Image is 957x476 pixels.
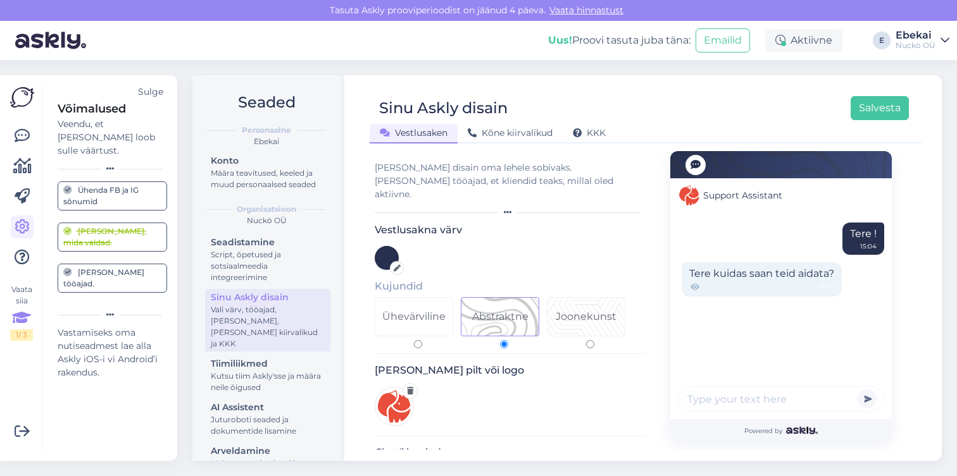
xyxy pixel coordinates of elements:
div: Script, õpetused ja sotsiaalmeedia integreerimine [211,249,325,283]
div: Tere ! [842,223,884,255]
div: Sinu Askly disain [211,291,325,304]
b: Organisatsioon [237,204,296,215]
div: [PERSON_NAME] disain oma lehele sobivaks. [PERSON_NAME] tööajad, et kliendid teaks, millal oled a... [375,161,646,201]
div: Proovi tasuta juba täna: [548,33,691,48]
a: [PERSON_NAME] tööajad. [58,264,167,293]
a: SeadistamineScript, õpetused ja sotsiaalmeedia integreerimine [205,234,330,285]
a: EbekaiNuckö OÜ [896,30,949,51]
input: Pattern 1Abstraktne [500,340,508,348]
span: KKK [573,127,606,138]
div: Võimalused [58,101,167,118]
div: Veendu, et [PERSON_NAME] loob sulle väärtust. [58,118,167,157]
img: Askly [786,427,817,434]
a: Vaata hinnastust [546,4,627,16]
div: 15:04 [860,241,877,251]
img: Support [679,185,699,205]
div: Vali värv, tööajad, [PERSON_NAME], [PERSON_NAME] kiirvalikud ja KKK [211,304,325,350]
div: Tiimiliikmed [211,357,325,370]
div: E [873,32,891,49]
div: Ühevärviline [382,309,446,324]
div: Kutsu tiim Askly'sse ja määra neile õigused [211,370,325,393]
div: Aktiivne [765,29,842,52]
div: Ühenda FB ja IG sõnumid [63,185,161,207]
b: Uus! [548,34,572,46]
a: Ühenda FB ja IG sõnumid [58,181,167,211]
a: [PERSON_NAME], mida valdad. [58,223,167,252]
div: Nuckö OÜ [896,40,935,51]
div: Tere kuidas saan teid aidata? [682,262,842,296]
input: Type your text here [678,386,884,412]
div: Konto [211,154,325,168]
div: Ebekai [203,136,330,147]
div: Vaata siia [10,284,33,341]
h2: Seaded [203,90,330,114]
h5: Kujundid [375,280,646,292]
div: Arveldamine [211,444,325,458]
span: 15:05 [818,281,834,293]
div: [PERSON_NAME], mida valdad. [63,226,161,248]
b: Personaalne [242,125,291,136]
h3: Vestlusakna värv [375,224,646,236]
div: Abstraktne [472,309,529,324]
a: AI AssistentJuturoboti seaded ja dokumentide lisamine [205,399,330,439]
img: Logo preview [375,387,414,426]
span: Vestlusaken [380,127,447,138]
div: Juturoboti seaded ja dokumentide lisamine [211,414,325,437]
span: Powered by [744,426,817,436]
input: Pattern 2Joonekunst [586,340,594,348]
h3: [PERSON_NAME] pilt või logo [375,364,646,376]
div: 1 / 3 [10,329,33,341]
div: Sinu Askly disain [379,96,508,120]
a: Sinu Askly disainVali värv, tööajad, [PERSON_NAME], [PERSON_NAME] kiirvalikud ja KKK [205,289,330,351]
div: Ebekai [896,30,935,40]
input: Ühevärviline [414,340,422,348]
span: Support Assistant [703,189,782,202]
h3: Chat'i keeled [375,446,646,458]
a: KontoMäära teavitused, keeled ja muud personaalsed seaded [205,152,330,192]
div: Joonekunst [556,309,616,324]
div: Seadistamine [211,236,325,249]
button: Salvesta [851,96,909,120]
img: Askly Logo [10,85,34,109]
div: [PERSON_NAME] tööajad. [63,267,161,290]
button: Emailid [696,28,750,52]
a: TiimiliikmedKutsu tiim Askly'sse ja määra neile õigused [205,355,330,395]
div: Sulge [138,85,163,99]
div: Määra teavitused, keeled ja muud personaalsed seaded [211,168,325,190]
div: Nuckö OÜ [203,215,330,226]
span: Kõne kiirvalikud [468,127,553,138]
div: Vastamiseks oma nutiseadmest lae alla Askly iOS-i vi Android’i rakendus. [58,326,167,379]
div: AI Assistent [211,401,325,414]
